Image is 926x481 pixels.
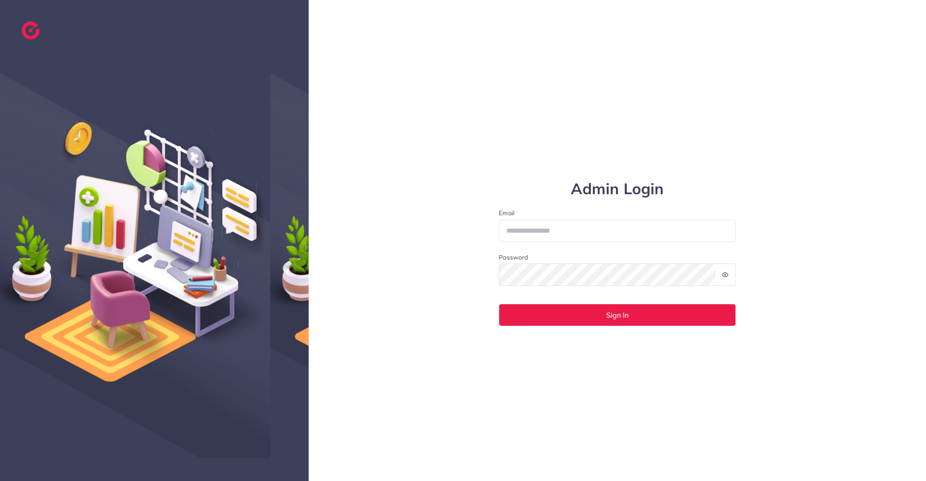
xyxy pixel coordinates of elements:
[499,253,528,262] label: Password
[606,311,629,319] span: Sign In
[499,180,736,198] h1: Admin Login
[499,209,736,217] label: Email
[21,21,40,39] img: logo
[499,304,736,326] button: Sign In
